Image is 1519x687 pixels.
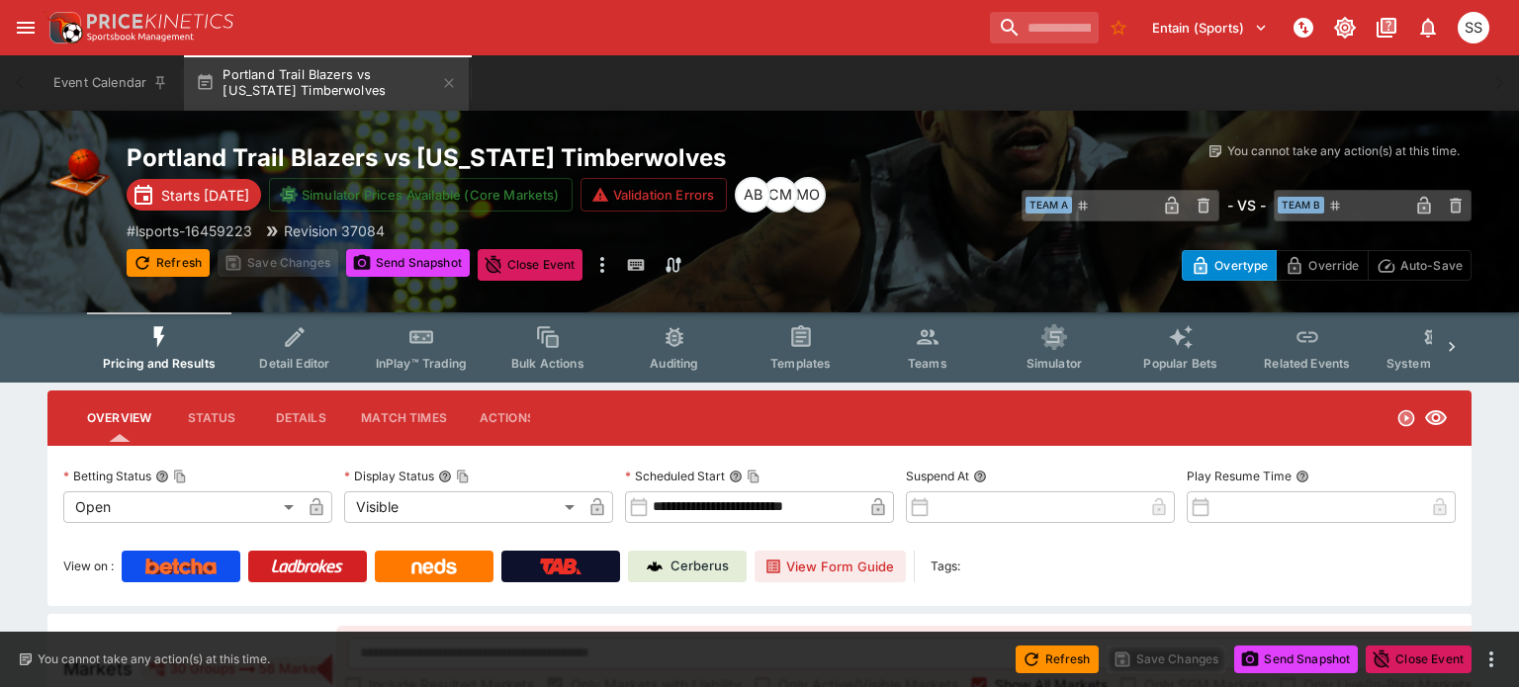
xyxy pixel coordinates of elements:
[650,356,698,371] span: Auditing
[87,312,1432,383] div: Event type filters
[1016,645,1099,673] button: Refresh
[1366,645,1472,673] button: Close Event
[127,249,210,277] button: Refresh
[259,356,329,371] span: Detail Editor
[1424,406,1448,430] svg: Visible
[1182,250,1472,281] div: Start From
[284,220,385,241] p: Revision 37084
[790,177,826,213] div: Matthew Oliver
[269,178,573,212] button: Simulator Prices Available (Core Markets)
[647,558,663,574] img: Cerberus
[478,249,583,281] button: Close Event
[590,249,614,281] button: more
[44,8,83,47] img: PriceKinetics Logo
[8,10,44,45] button: open drawer
[1227,195,1266,215] h6: - VS -
[1458,12,1489,43] div: Sam Somerville
[729,470,743,483] button: Scheduled StartCopy To Clipboard
[540,558,581,574] img: TabNZ
[990,12,1099,43] input: search
[411,558,456,574] img: Neds
[762,177,798,213] div: Cameron Matheson
[344,468,434,484] p: Display Status
[47,142,111,206] img: basketball.png
[127,220,252,241] p: Copy To Clipboard
[1027,356,1082,371] span: Simulator
[344,491,581,523] div: Visible
[127,142,799,173] h2: Copy To Clipboard
[63,491,301,523] div: Open
[42,55,180,111] button: Event Calendar
[173,470,187,483] button: Copy To Clipboard
[1400,255,1463,276] p: Auto-Save
[1234,645,1358,673] button: Send Snapshot
[1182,250,1277,281] button: Overtype
[1396,408,1416,428] svg: Open
[87,33,194,42] img: Sportsbook Management
[1452,6,1495,49] button: Sam Somerville
[1479,647,1503,671] button: more
[1308,255,1359,276] p: Override
[931,551,960,582] label: Tags:
[1140,12,1280,43] button: Select Tenant
[1187,468,1292,484] p: Play Resume Time
[1410,10,1446,45] button: Notifications
[1369,10,1404,45] button: Documentation
[376,356,467,371] span: InPlay™ Trading
[63,551,114,582] label: View on :
[1296,470,1309,483] button: Play Resume Time
[87,14,233,29] img: PriceKinetics
[1286,10,1321,45] button: NOT Connected to PK
[256,394,345,442] button: Details
[1143,356,1217,371] span: Popular Bets
[908,356,947,371] span: Teams
[1103,12,1134,43] button: No Bookmarks
[71,394,167,442] button: Overview
[770,356,831,371] span: Templates
[161,185,249,206] p: Starts [DATE]
[747,470,760,483] button: Copy To Clipboard
[1327,10,1363,45] button: Toggle light/dark mode
[1276,250,1368,281] button: Override
[735,177,770,213] div: Alex Bothe
[1368,250,1472,281] button: Auto-Save
[346,249,470,277] button: Send Snapshot
[1227,142,1460,160] p: You cannot take any action(s) at this time.
[103,356,216,371] span: Pricing and Results
[63,468,151,484] p: Betting Status
[438,470,452,483] button: Display StatusCopy To Clipboard
[973,470,987,483] button: Suspend At
[1214,255,1268,276] p: Overtype
[625,468,725,484] p: Scheduled Start
[145,558,217,574] img: Betcha
[1264,356,1350,371] span: Related Events
[670,557,729,576] p: Cerberus
[628,551,747,582] a: Cerberus
[167,394,256,442] button: Status
[511,356,584,371] span: Bulk Actions
[271,558,343,574] img: Ladbrokes
[906,468,969,484] p: Suspend At
[1278,197,1324,214] span: Team B
[581,178,728,212] button: Validation Errors
[155,470,169,483] button: Betting StatusCopy To Clipboard
[456,470,470,483] button: Copy To Clipboard
[463,394,552,442] button: Actions
[184,55,469,111] button: Portland Trail Blazers vs [US_STATE] Timberwolves
[38,650,270,668] p: You cannot take any action(s) at this time.
[1026,197,1072,214] span: Team A
[345,394,463,442] button: Match Times
[1386,356,1483,371] span: System Controls
[755,551,906,582] button: View Form Guide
